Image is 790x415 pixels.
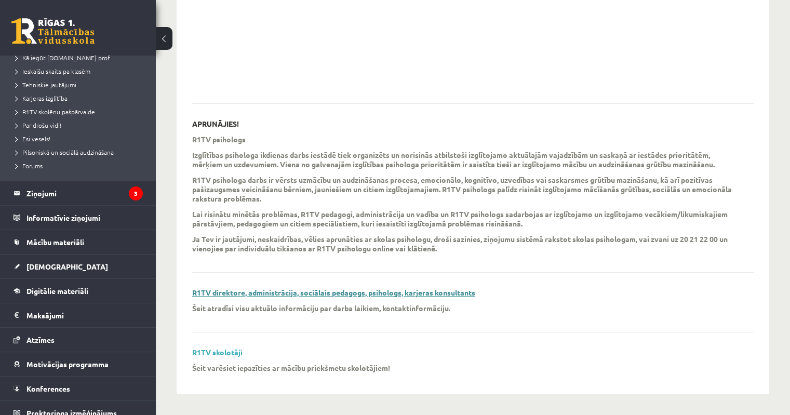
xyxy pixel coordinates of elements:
[26,206,143,230] legend: Informatīvie ziņojumi
[14,328,143,352] a: Atzīmes
[16,161,145,170] a: Forums
[14,181,143,205] a: Ziņojumi3
[192,175,738,203] p: R1TV psihologa darbs ir vērsts uz . R1TV psihologs palīdz risināt izglītojamo mācīšanās grūtības,...
[16,108,95,116] span: R1TV skolēnu pašpārvalde
[14,230,143,254] a: Mācību materiāli
[26,286,88,296] span: Digitālie materiāli
[192,303,450,313] p: Šeit atradīsi visu aktuālo informāciju par darba laikiem, kontaktinformāciju.
[192,119,239,128] p: APRUNĀJIES!
[16,107,145,116] a: R1TV skolēnu pašpārvalde
[16,80,145,89] a: Tehniskie jautājumi
[16,134,145,143] a: Esi vesels!
[14,352,143,376] a: Motivācijas programma
[16,66,145,76] a: Ieskaišu skaits pa klasēm
[26,359,109,369] span: Motivācijas programma
[192,209,738,228] p: Lai risinātu minētās problēmas, R1TV pedagogi, administrācija un vadība un R1TV psihologs sadarbo...
[192,288,475,297] a: R1TV direktore, administrācija, sociālais pedagogs, psihologs, karjeras konsultants
[14,255,143,278] a: [DEMOGRAPHIC_DATA]
[26,335,55,344] span: Atzīmes
[14,206,143,230] a: Informatīvie ziņojumi
[16,53,145,62] a: Kā iegūt [DOMAIN_NAME] prof
[16,162,43,170] span: Forums
[16,121,61,129] span: Par drošu vidi!
[26,181,143,205] legend: Ziņojumi
[16,135,50,143] span: Esi vesels!
[26,262,108,271] span: [DEMOGRAPHIC_DATA]
[26,237,84,247] span: Mācību materiāli
[14,303,143,327] a: Maksājumi
[16,67,90,75] span: Ieskaišu skaits pa klasēm
[129,186,143,200] i: 3
[192,234,728,253] b: Ja Tev ir jautājumi, neskaidrības, vēlies aprunāties ar skolas psihologu, droši sazinies, ziņojum...
[11,18,95,44] a: Rīgas 1. Tālmācības vidusskola
[192,347,243,357] a: R1TV skolotāji
[26,303,143,327] legend: Maksājumi
[192,135,246,144] p: R1TV psihologs
[26,384,70,393] span: Konferences
[16,81,76,89] span: Tehniskie jautājumi
[16,148,114,156] span: Pilsoniskā un sociālā audzināšana
[16,93,145,103] a: Karjeras izglītība
[14,377,143,400] a: Konferences
[16,121,145,130] a: Par drošu vidi!
[192,175,713,194] b: mācību un audzināšanas procesa, emocionālo, kognitīvo, uzvedības vai saskarsmes grūtību mazināšan...
[16,94,68,102] span: Karjeras izglītība
[192,150,738,169] p: Izglītības psihologa ikdienas darbs iestādē tiek organizēts un norisinās atbilstoši izglītojamo a...
[16,53,110,62] span: Kā iegūt [DOMAIN_NAME] prof
[16,148,145,157] a: Pilsoniskā un sociālā audzināšana
[192,363,390,372] p: Šeit varēsiet iepazīties ar mācību priekšmetu skolotājiem!
[14,279,143,303] a: Digitālie materiāli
